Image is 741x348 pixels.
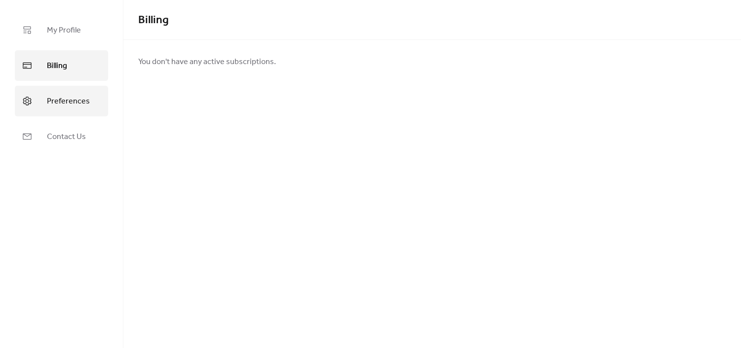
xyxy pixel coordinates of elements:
span: Contact Us [47,129,86,145]
span: Billing [138,9,169,31]
span: Preferences [47,94,90,109]
span: My Profile [47,23,81,38]
a: Preferences [15,86,108,116]
a: My Profile [15,15,108,45]
span: Billing [47,58,67,74]
a: Billing [15,50,108,81]
a: Contact Us [15,121,108,152]
span: You don't have any active subscriptions. [138,56,276,68]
